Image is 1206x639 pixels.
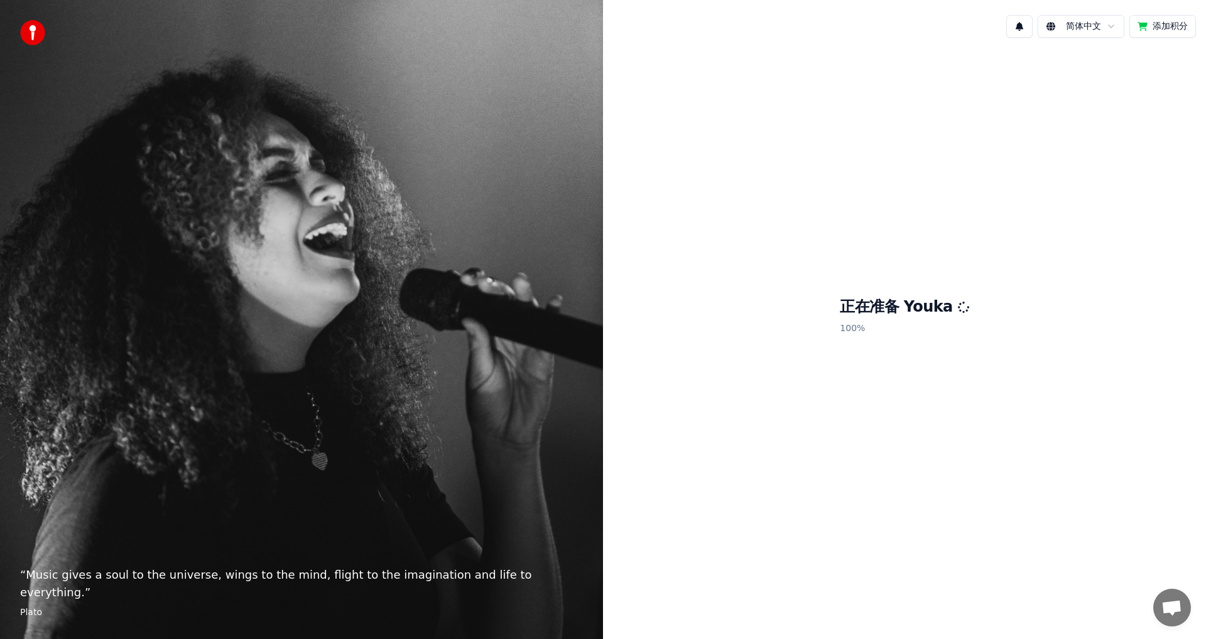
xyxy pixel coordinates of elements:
img: youka [20,20,45,45]
h1: 正在准备 Youka [840,297,969,317]
a: 打開聊天 [1153,589,1191,626]
p: 100 % [840,317,969,340]
footer: Plato [20,606,583,619]
p: “ Music gives a soul to the universe, wings to the mind, flight to the imagination and life to ev... [20,566,583,601]
button: 添加积分 [1129,15,1196,38]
